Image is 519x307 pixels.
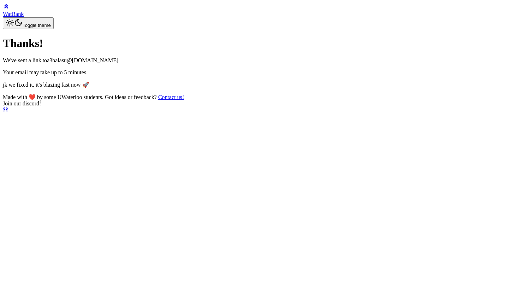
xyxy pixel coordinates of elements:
p: Your email may take up to 5 minutes. [3,69,516,76]
div: Wat [3,11,516,17]
span: Toggle theme [23,23,51,28]
h1: Thanks! [3,37,516,50]
div: Join our discord! [3,100,516,107]
p: We've sent a link to a3balasu @[DOMAIN_NAME] [3,57,516,64]
p: jk we fixed it, it's blazing fast now 🚀 [3,81,516,88]
span: Made with ❤️ by some UWaterloo students. Got ideas or feedback? [3,94,184,100]
span: Rank [12,11,24,17]
a: Contact us! [158,94,184,100]
button: Toggle theme [3,17,54,29]
a: WatRank [3,3,516,17]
